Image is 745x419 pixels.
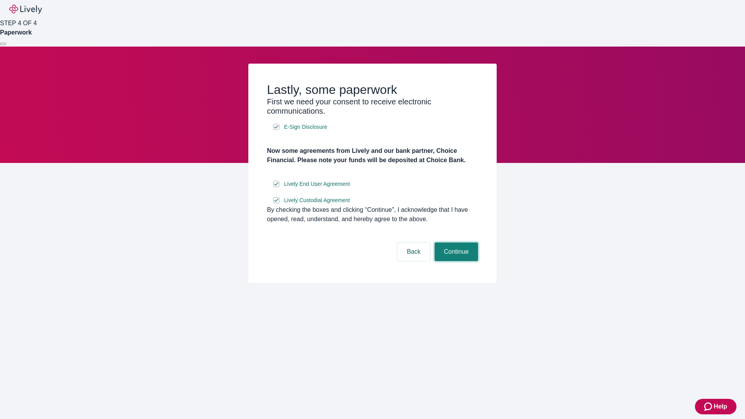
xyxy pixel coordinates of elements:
span: Lively End User Agreement [284,180,350,188]
a: e-sign disclosure document [282,179,352,189]
img: Lively [9,5,42,14]
svg: Zendesk support icon [704,402,714,411]
span: Help [714,402,727,411]
h3: First we need your consent to receive electronic communications. [267,97,478,116]
span: Lively Custodial Agreement [284,196,350,204]
a: e-sign disclosure document [282,122,329,132]
div: By checking the boxes and clicking “Continue", I acknowledge that I have opened, read, understand... [267,205,478,224]
h2: Lastly, some paperwork [267,82,478,97]
a: e-sign disclosure document [282,196,352,205]
h4: Now some agreements from Lively and our bank partner, Choice Financial. Please note your funds wi... [267,146,478,165]
button: Back [397,242,430,261]
button: Zendesk support iconHelp [695,399,736,414]
span: E-Sign Disclosure [284,123,327,131]
button: Continue [435,242,478,261]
